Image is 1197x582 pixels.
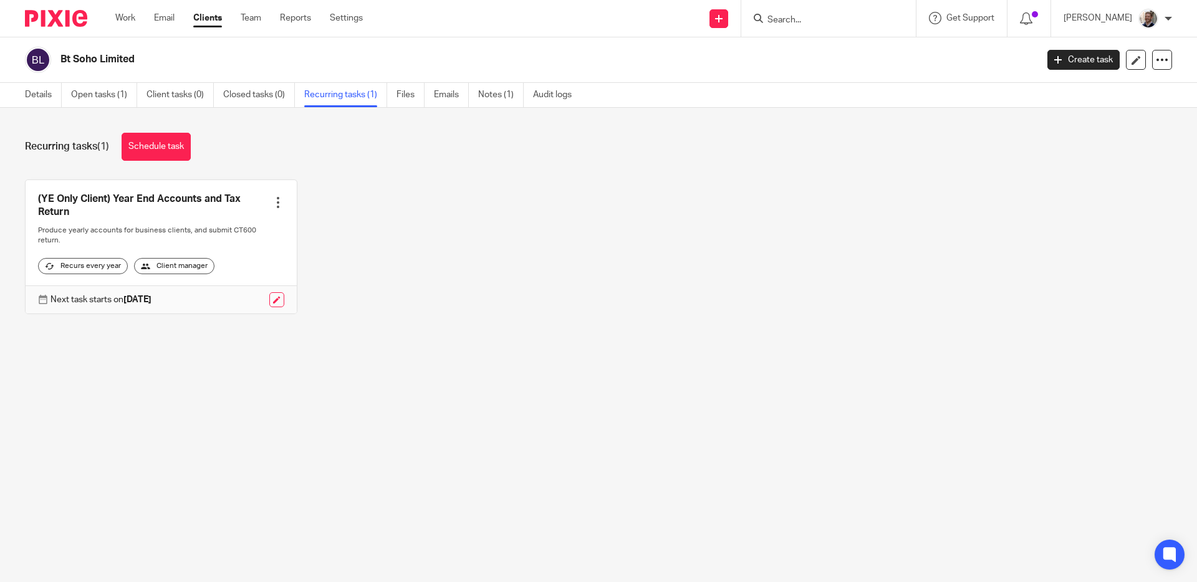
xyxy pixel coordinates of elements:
[97,141,109,151] span: (1)
[50,293,151,306] p: Next task starts on
[115,12,135,24] a: Work
[25,83,62,107] a: Details
[25,10,87,27] img: Pixie
[280,12,311,24] a: Reports
[223,83,295,107] a: Closed tasks (0)
[478,83,524,107] a: Notes (1)
[766,15,878,26] input: Search
[193,12,222,24] a: Clients
[38,258,128,274] div: Recurs every year
[241,12,261,24] a: Team
[330,12,363,24] a: Settings
[1064,12,1132,24] p: [PERSON_NAME]
[533,83,581,107] a: Audit logs
[397,83,425,107] a: Files
[304,83,387,107] a: Recurring tasks (1)
[122,133,191,161] a: Schedule task
[154,12,175,24] a: Email
[71,83,137,107] a: Open tasks (1)
[946,14,994,22] span: Get Support
[1047,50,1120,70] a: Create task
[25,140,109,153] h1: Recurring tasks
[1138,9,1158,29] img: Matt%20Circle.png
[434,83,469,107] a: Emails
[25,47,51,73] img: svg%3E
[60,53,835,66] h2: Bt Soho Limited
[123,295,151,304] strong: [DATE]
[134,258,214,274] div: Client manager
[147,83,214,107] a: Client tasks (0)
